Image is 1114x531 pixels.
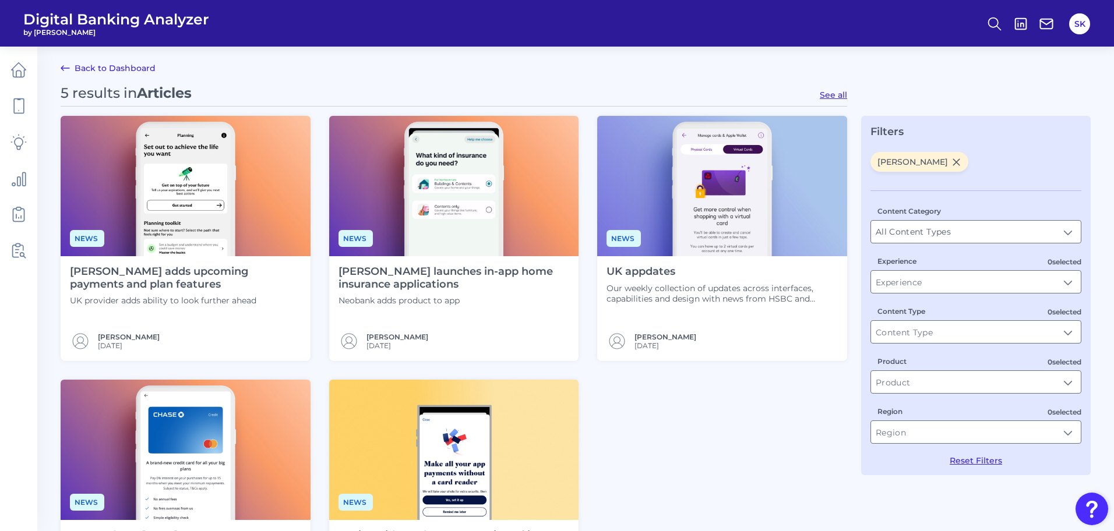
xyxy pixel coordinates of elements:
[339,230,373,247] span: News
[597,116,847,256] img: Appdates - Phone (9).png
[23,28,209,37] span: by [PERSON_NAME]
[329,380,579,520] img: Nationwide.png
[607,283,838,304] p: Our weekly collection of updates across interfaces, capabilities and design with news from HSBC a...
[871,421,1081,443] input: Region
[366,332,428,341] a: [PERSON_NAME]
[70,496,104,507] a: News
[870,125,904,138] span: Filters
[70,230,104,247] span: News
[61,380,311,520] img: News - Phone (30).png
[70,232,104,243] a: News
[339,232,373,243] a: News
[98,332,160,341] a: [PERSON_NAME]
[137,84,192,101] span: Articles
[634,332,696,341] a: [PERSON_NAME]
[1076,493,1108,525] button: Open Resource Center
[339,265,570,291] h4: [PERSON_NAME] launches in-app home insurance applications
[1069,13,1090,34] button: SK
[877,357,907,366] label: Product
[877,407,903,416] label: Region
[877,207,941,215] label: Content Category
[877,257,916,265] label: Experience
[607,230,641,247] span: News
[339,494,373,511] span: News
[339,295,570,306] p: Neobank adds product to app
[871,271,1081,293] input: Experience
[339,496,373,507] a: News
[61,84,192,101] div: 5 results in
[950,455,1002,466] button: Reset Filters
[871,371,1081,393] input: Product
[877,307,925,316] label: Content Type
[98,341,160,350] span: [DATE]
[23,10,209,28] span: Digital Banking Analyzer
[870,152,968,172] span: [PERSON_NAME]
[607,265,838,278] h4: UK appdates
[607,232,641,243] a: News
[70,265,301,291] h4: [PERSON_NAME] adds upcoming payments and plan features
[70,494,104,511] span: News
[61,116,311,256] img: News - Phone (4).png
[820,90,847,100] button: See all
[366,341,428,350] span: [DATE]
[61,61,156,75] a: Back to Dashboard
[329,116,579,256] img: News - Phone (2).png
[634,341,696,350] span: [DATE]
[70,295,301,306] p: UK provider adds ability to look further ahead
[871,321,1081,343] input: Content Type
